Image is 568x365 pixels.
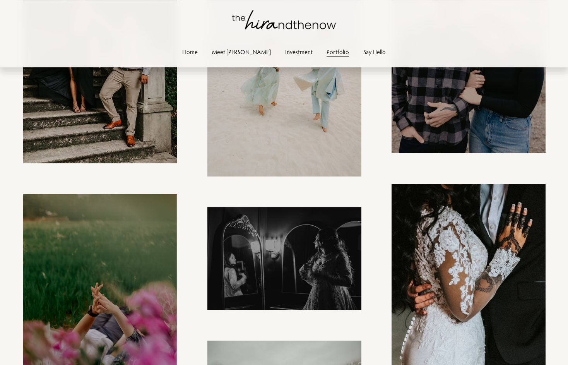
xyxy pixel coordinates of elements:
[182,46,198,57] a: Home
[285,46,313,57] a: Investment
[212,46,271,57] a: Meet [PERSON_NAME]
[327,46,349,57] a: Portfolio
[232,10,336,29] img: thehirandthenow
[363,46,386,57] a: Say Hello
[207,207,361,310] img: Asset 79@2x.png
